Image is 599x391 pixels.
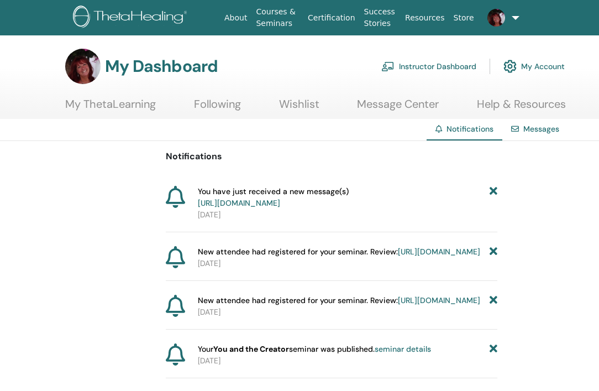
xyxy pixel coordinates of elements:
p: [DATE] [198,258,497,269]
a: Messages [523,124,559,134]
a: Following [194,97,241,119]
a: Certification [303,8,359,28]
img: chalkboard-teacher.svg [381,61,395,71]
h3: My Dashboard [105,56,218,76]
img: default.jpg [487,9,505,27]
a: Success Stories [360,2,401,34]
a: My Account [503,54,565,79]
img: default.jpg [65,49,101,84]
img: cog.svg [503,57,517,76]
a: Wishlist [279,97,319,119]
p: [DATE] [198,306,497,318]
a: My ThetaLearning [65,97,156,119]
span: New attendee had registered for your seminar. Review: [198,246,480,258]
img: logo.png [73,6,191,30]
a: [URL][DOMAIN_NAME] [398,247,480,257]
a: About [220,8,251,28]
strong: You and the Creator [213,344,289,354]
a: [URL][DOMAIN_NAME] [398,295,480,305]
span: Notifications [446,124,493,134]
a: Instructor Dashboard [381,54,476,79]
a: Store [449,8,479,28]
span: Your seminar was published. [198,343,431,355]
a: Resources [401,8,449,28]
a: Help & Resources [477,97,566,119]
span: New attendee had registered for your seminar. Review: [198,295,480,306]
a: Courses & Seminars [251,2,303,34]
a: seminar details [375,344,431,354]
span: You have just received a new message(s) [198,186,349,209]
p: [DATE] [198,209,497,221]
a: [URL][DOMAIN_NAME] [198,198,280,208]
a: Message Center [357,97,439,119]
p: Notifications [166,150,497,163]
p: [DATE] [198,355,497,367]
